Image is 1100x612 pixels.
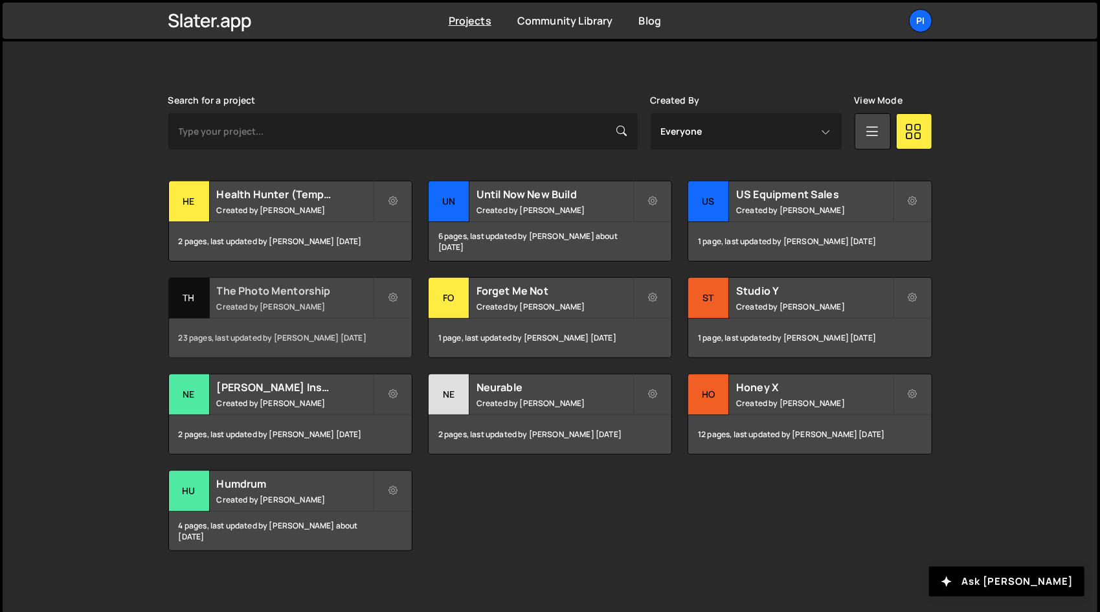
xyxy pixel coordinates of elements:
a: Ho Honey X Created by [PERSON_NAME] 12 pages, last updated by [PERSON_NAME] [DATE] [688,374,932,455]
div: Ne [429,374,469,415]
label: View Mode [855,95,903,106]
a: Hu Humdrum Created by [PERSON_NAME] 4 pages, last updated by [PERSON_NAME] about [DATE] [168,470,412,551]
small: Created by [PERSON_NAME] [736,398,892,409]
div: Un [429,181,469,222]
a: Un Until Now New Build Created by [PERSON_NAME] 6 pages, last updated by [PERSON_NAME] about [DATE] [428,181,672,262]
small: Created by [PERSON_NAME] [217,398,373,409]
div: 1 page, last updated by [PERSON_NAME] [DATE] [688,319,931,357]
a: Ne Neurable Created by [PERSON_NAME] 2 pages, last updated by [PERSON_NAME] [DATE] [428,374,672,455]
a: Pi [909,9,932,32]
div: 1 page, last updated by [PERSON_NAME] [DATE] [688,222,931,261]
div: St [688,278,729,319]
small: Created by [PERSON_NAME] [217,494,373,505]
small: Created by [PERSON_NAME] [736,301,892,312]
small: Created by [PERSON_NAME] [477,205,633,216]
div: US [688,181,729,222]
a: Fo Forget Me Not Created by [PERSON_NAME] 1 page, last updated by [PERSON_NAME] [DATE] [428,277,672,358]
h2: [PERSON_NAME] Insulation [217,380,373,394]
a: Blog [639,14,662,28]
div: 1 page, last updated by [PERSON_NAME] [DATE] [429,319,671,357]
div: Th [169,278,210,319]
div: Ne [169,374,210,415]
a: US US Equipment Sales Created by [PERSON_NAME] 1 page, last updated by [PERSON_NAME] [DATE] [688,181,932,262]
a: Th The Photo Mentorship Created by [PERSON_NAME] 23 pages, last updated by [PERSON_NAME] [DATE] [168,277,412,358]
h2: Health Hunter (Temporary) [217,187,373,201]
small: Created by [PERSON_NAME] [736,205,892,216]
a: Community Library [517,14,613,28]
div: 2 pages, last updated by [PERSON_NAME] [DATE] [169,222,412,261]
div: 12 pages, last updated by [PERSON_NAME] [DATE] [688,415,931,454]
div: 6 pages, last updated by [PERSON_NAME] about [DATE] [429,222,671,261]
input: Type your project... [168,113,638,150]
div: 23 pages, last updated by [PERSON_NAME] [DATE] [169,319,412,357]
div: Fo [429,278,469,319]
label: Created By [651,95,700,106]
h2: Neurable [477,380,633,394]
h2: Until Now New Build [477,187,633,201]
button: Ask [PERSON_NAME] [929,567,1084,596]
h2: The Photo Mentorship [217,284,373,298]
a: He Health Hunter (Temporary) Created by [PERSON_NAME] 2 pages, last updated by [PERSON_NAME] [DATE] [168,181,412,262]
small: Created by [PERSON_NAME] [477,301,633,312]
div: Ho [688,374,729,415]
div: 2 pages, last updated by [PERSON_NAME] [DATE] [429,415,671,454]
a: Projects [449,14,491,28]
div: 4 pages, last updated by [PERSON_NAME] about [DATE] [169,512,412,550]
small: Created by [PERSON_NAME] [217,205,373,216]
h2: Studio Y [736,284,892,298]
small: Created by [PERSON_NAME] [477,398,633,409]
div: Hu [169,471,210,512]
div: 2 pages, last updated by [PERSON_NAME] [DATE] [169,415,412,454]
small: Created by [PERSON_NAME] [217,301,373,312]
a: Ne [PERSON_NAME] Insulation Created by [PERSON_NAME] 2 pages, last updated by [PERSON_NAME] [DATE] [168,374,412,455]
h2: Forget Me Not [477,284,633,298]
label: Search for a project [168,95,256,106]
h2: US Equipment Sales [736,187,892,201]
h2: Honey X [736,380,892,394]
div: He [169,181,210,222]
a: St Studio Y Created by [PERSON_NAME] 1 page, last updated by [PERSON_NAME] [DATE] [688,277,932,358]
h2: Humdrum [217,477,373,491]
